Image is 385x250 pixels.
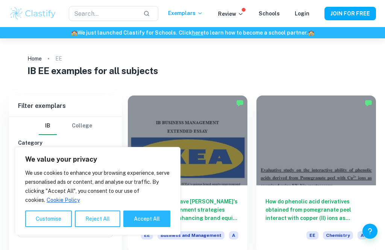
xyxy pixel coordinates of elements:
h6: Category [18,139,113,147]
div: Filter type choice [39,117,92,135]
h1: IB EE examples for all subjects [27,64,358,77]
img: Marked [365,99,372,107]
h6: To what extent have [PERSON_NAME]'s in-store retailtainment strategies contributed to enhancing b... [137,197,238,222]
h6: How do phenolic acid derivatives obtained from pomegranate peel interact with copper (II) ions as... [265,197,367,222]
p: We value your privacy [25,155,170,164]
button: Customise [25,211,72,227]
p: EE [55,55,62,63]
span: 🏫 [71,30,77,36]
a: here [192,30,203,36]
div: We value your privacy [15,147,180,235]
h6: Filter exemplars [9,95,122,117]
span: Chemistry [323,231,353,239]
img: Clastify logo [9,6,57,21]
span: EE [306,231,318,239]
button: College [72,117,92,135]
button: Help and Feedback [362,224,377,239]
a: Home [27,53,42,64]
button: Accept All [123,211,170,227]
span: A [358,231,367,239]
span: Business and Management [158,231,224,239]
button: JOIN FOR FREE [324,7,376,20]
p: Exemplars [168,9,203,17]
span: EE [141,231,153,239]
img: Marked [236,99,244,107]
p: We use cookies to enhance your browsing experience, serve personalised ads or content, and analys... [25,168,170,205]
a: Cookie Policy [46,197,80,203]
button: IB [39,117,57,135]
span: 🏫 [308,30,314,36]
a: Schools [259,11,280,17]
input: Search... [69,6,137,21]
button: Reject All [75,211,120,227]
p: Review [218,10,244,18]
h6: We just launched Clastify for Schools. Click to learn how to become a school partner. [2,29,383,37]
a: Login [295,11,309,17]
span: A [229,231,238,239]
